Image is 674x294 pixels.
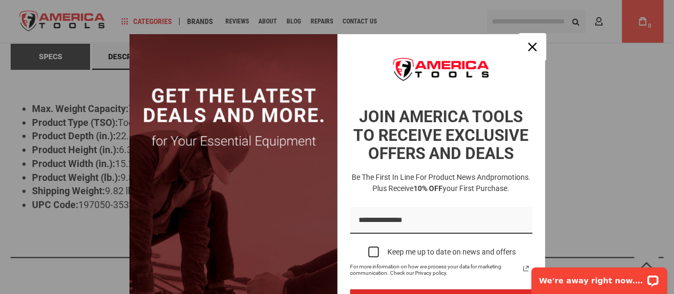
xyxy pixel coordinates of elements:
[528,43,537,51] svg: close icon
[519,262,532,275] a: Read our Privacy Policy
[519,34,545,60] button: Close
[519,262,532,275] svg: link icon
[372,173,531,193] span: promotions. Plus receive your first purchase.
[413,184,443,193] strong: 10% OFF
[348,172,534,194] h3: Be the first in line for product news and
[350,264,519,276] span: For more information on how we process your data for marketing communication. Check our Privacy p...
[524,260,674,294] iframe: LiveChat chat widget
[387,248,516,257] div: Keep me up to date on news and offers
[353,107,529,163] strong: JOIN AMERICA TOOLS TO RECEIVE EXCLUSIVE OFFERS AND DEALS
[350,207,532,234] input: Email field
